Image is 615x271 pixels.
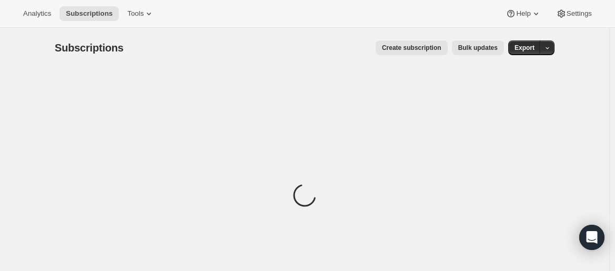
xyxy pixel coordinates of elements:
span: Subscriptions [66,9,113,18]
span: Help [516,9,530,18]
span: Analytics [23,9,51,18]
button: Analytics [17,6,57,21]
button: Subscriptions [59,6,119,21]
span: Create subscription [382,44,441,52]
button: Help [499,6,547,21]
button: Export [508,40,541,55]
button: Settings [550,6,598,21]
button: Create subscription [376,40,448,55]
span: Export [515,44,535,52]
span: Tools [127,9,144,18]
button: Tools [121,6,160,21]
button: Bulk updates [452,40,504,55]
span: Subscriptions [55,42,124,54]
span: Settings [567,9,592,18]
span: Bulk updates [458,44,498,52]
div: Open Intercom Messenger [579,225,604,250]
